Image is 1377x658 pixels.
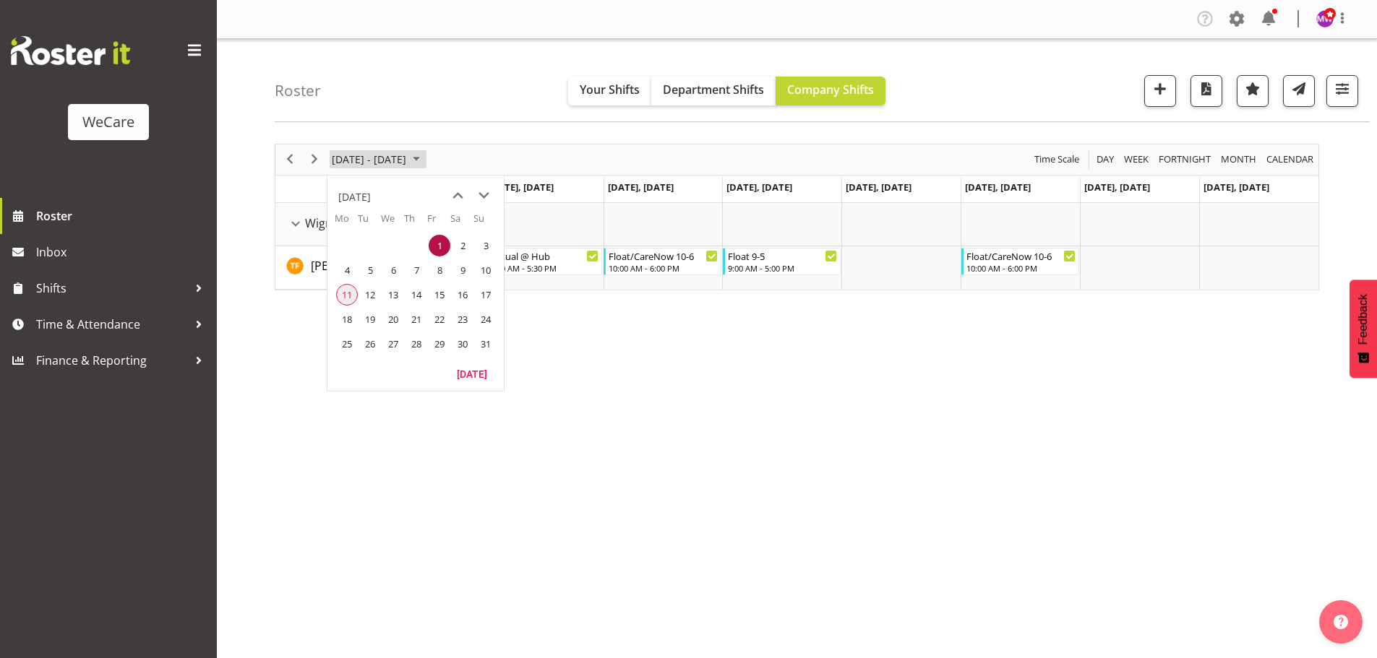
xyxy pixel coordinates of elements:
[305,150,325,168] button: Next
[429,333,450,355] span: Friday, August 29, 2025
[1191,75,1222,107] button: Download a PDF of the roster according to the set date range.
[311,258,400,274] span: [PERSON_NAME]
[1334,615,1348,629] img: help-xxl-2.png
[961,248,1079,275] div: Tessa Flynn"s event - Float/CareNow 10-6 Begin From Friday, August 1, 2025 at 10:00:00 AM GMT+12:...
[275,203,484,246] td: Wigram resource
[11,36,130,65] img: Rosterit website logo
[404,212,427,233] th: Th
[776,77,885,105] button: Company Shifts
[427,233,450,258] td: Friday, August 1, 2025
[358,212,381,233] th: Tu
[475,235,497,256] span: Sunday, August 3, 2025
[1033,150,1081,168] span: Time Scale
[604,248,721,275] div: Tessa Flynn"s event - Float/CareNow 10-6 Begin From Tuesday, July 29, 2025 at 10:00:00 AM GMT+12:...
[846,181,911,194] span: [DATE], [DATE]
[475,308,497,330] span: Sunday, August 24, 2025
[450,212,473,233] th: Sa
[429,259,450,281] span: Friday, August 8, 2025
[406,333,427,355] span: Thursday, August 28, 2025
[327,144,429,175] div: Jul 28 - Aug 03, 2025
[490,248,599,263] div: Virtual @ Hub
[1265,150,1315,168] span: calendar
[484,203,1318,290] table: Timeline Week of August 1, 2025
[36,205,210,227] span: Roster
[1237,75,1269,107] button: Highlight an important date within the roster.
[473,212,497,233] th: Su
[728,262,837,274] div: 9:00 AM - 5:00 PM
[490,262,599,274] div: 9:30 AM - 5:30 PM
[728,248,837,263] div: Float 9-5
[609,248,718,263] div: Float/CareNow 10-6
[475,333,497,355] span: Sunday, August 31, 2025
[445,183,471,209] button: previous month
[452,333,473,355] span: Saturday, August 30, 2025
[429,235,450,256] span: Friday, August 1, 2025
[336,259,358,281] span: Monday, August 4, 2025
[1084,181,1150,194] span: [DATE], [DATE]
[966,248,1076,263] div: Float/CareNow 10-6
[488,181,554,194] span: [DATE], [DATE]
[580,82,640,98] span: Your Shifts
[726,181,792,194] span: [DATE], [DATE]
[1283,75,1315,107] button: Send a list of all shifts for the selected filtered period to all rostered employees.
[1357,294,1370,345] span: Feedback
[381,212,404,233] th: We
[1157,150,1214,168] button: Fortnight
[336,308,358,330] span: Monday, August 18, 2025
[475,284,497,306] span: Sunday, August 17, 2025
[452,235,473,256] span: Saturday, August 2, 2025
[1032,150,1082,168] button: Time Scale
[609,262,718,274] div: 10:00 AM - 6:00 PM
[723,248,841,275] div: Tessa Flynn"s event - Float 9-5 Begin From Wednesday, July 30, 2025 at 9:00:00 AM GMT+12:00 Ends ...
[406,259,427,281] span: Thursday, August 7, 2025
[651,77,776,105] button: Department Shifts
[359,284,381,306] span: Tuesday, August 12, 2025
[275,82,321,99] h4: Roster
[311,257,400,274] a: [PERSON_NAME]
[787,82,874,98] span: Company Shifts
[278,144,302,175] div: previous period
[452,308,473,330] span: Saturday, August 23, 2025
[1123,150,1150,168] span: Week
[36,313,188,335] span: Time & Attendance
[382,308,404,330] span: Wednesday, August 20, 2025
[336,333,358,355] span: Monday, August 25, 2025
[82,111,134,133] div: WeCare
[359,308,381,330] span: Tuesday, August 19, 2025
[1219,150,1259,168] button: Timeline Month
[1144,75,1176,107] button: Add a new shift
[663,82,764,98] span: Department Shifts
[36,350,188,371] span: Finance & Reporting
[302,144,327,175] div: next period
[36,241,210,263] span: Inbox
[452,284,473,306] span: Saturday, August 16, 2025
[608,181,674,194] span: [DATE], [DATE]
[1157,150,1212,168] span: Fortnight
[1316,10,1334,27] img: management-we-care10447.jpg
[1095,150,1115,168] span: Day
[475,259,497,281] span: Sunday, August 10, 2025
[1094,150,1117,168] button: Timeline Day
[1219,150,1258,168] span: Month
[330,150,408,168] span: [DATE] - [DATE]
[280,150,300,168] button: Previous
[275,144,1319,290] div: Timeline Week of August 1, 2025
[36,277,188,299] span: Shifts
[429,284,450,306] span: Friday, August 15, 2025
[429,308,450,330] span: Friday, August 22, 2025
[1122,150,1151,168] button: Timeline Week
[965,181,1031,194] span: [DATE], [DATE]
[382,284,404,306] span: Wednesday, August 13, 2025
[275,246,484,290] td: Tessa Flynn resource
[471,183,497,209] button: next month
[1264,150,1316,168] button: Month
[1326,75,1358,107] button: Filter Shifts
[447,363,497,384] button: Today
[336,284,358,306] span: Monday, August 11, 2025
[406,284,427,306] span: Thursday, August 14, 2025
[330,150,426,168] button: August 2025
[485,248,603,275] div: Tessa Flynn"s event - Virtual @ Hub Begin From Monday, July 28, 2025 at 9:30:00 AM GMT+12:00 Ends...
[305,215,348,232] span: Wigram
[382,259,404,281] span: Wednesday, August 6, 2025
[359,259,381,281] span: Tuesday, August 5, 2025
